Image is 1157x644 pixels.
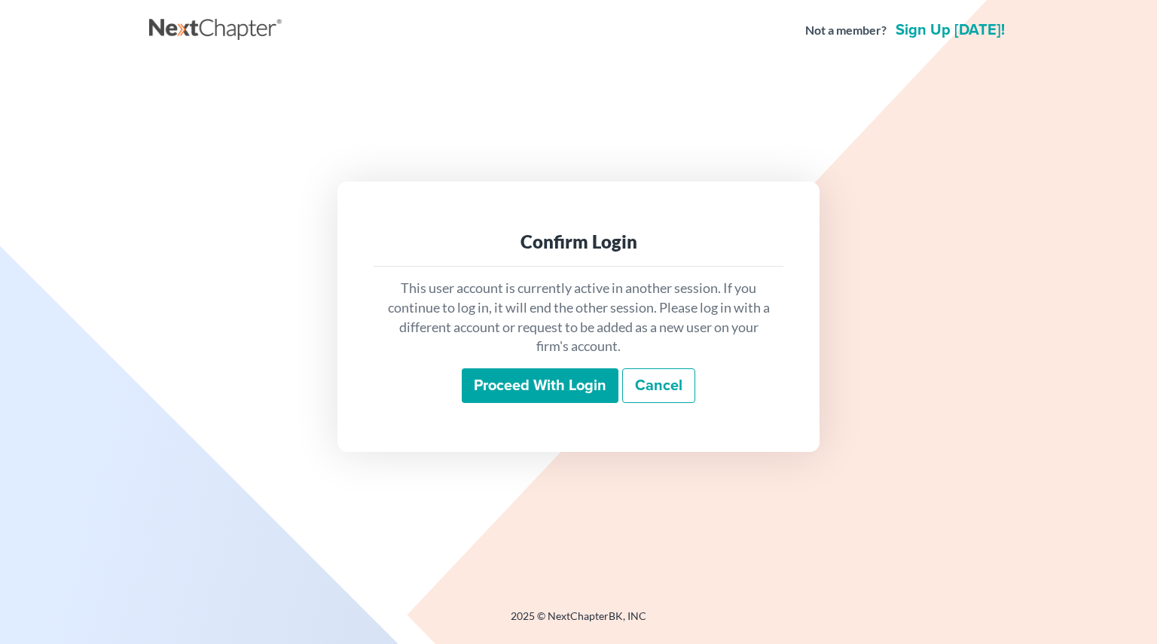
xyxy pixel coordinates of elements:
[386,230,771,254] div: Confirm Login
[386,279,771,356] p: This user account is currently active in another session. If you continue to log in, it will end ...
[622,368,695,403] a: Cancel
[149,609,1008,636] div: 2025 © NextChapterBK, INC
[462,368,618,403] input: Proceed with login
[893,23,1008,38] a: Sign up [DATE]!
[805,22,887,39] strong: Not a member?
